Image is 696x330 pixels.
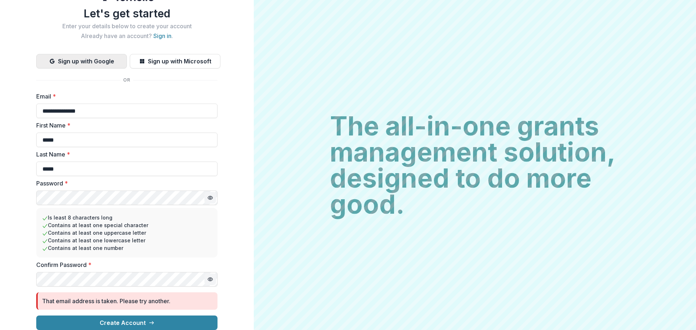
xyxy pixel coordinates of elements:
[42,297,170,305] div: That email address is taken. Please try another.
[36,7,217,20] h1: Let's get started
[36,260,213,269] label: Confirm Password
[204,192,216,204] button: Toggle password visibility
[36,92,213,101] label: Email
[42,244,212,252] li: Contains at least one number
[42,237,212,244] li: Contains at least one lowercase letter
[36,23,217,30] h2: Enter your details below to create your account
[42,229,212,237] li: Contains at least one uppercase letter
[36,33,217,39] h2: Already have an account? .
[204,273,216,285] button: Toggle password visibility
[42,221,212,229] li: Contains at least one special character
[36,121,213,130] label: First Name
[130,54,220,68] button: Sign up with Microsoft
[36,316,217,330] button: Create Account
[42,214,212,221] li: Is least 8 characters long
[36,179,213,188] label: Password
[36,150,213,159] label: Last Name
[36,54,127,68] button: Sign up with Google
[153,32,171,39] a: Sign in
